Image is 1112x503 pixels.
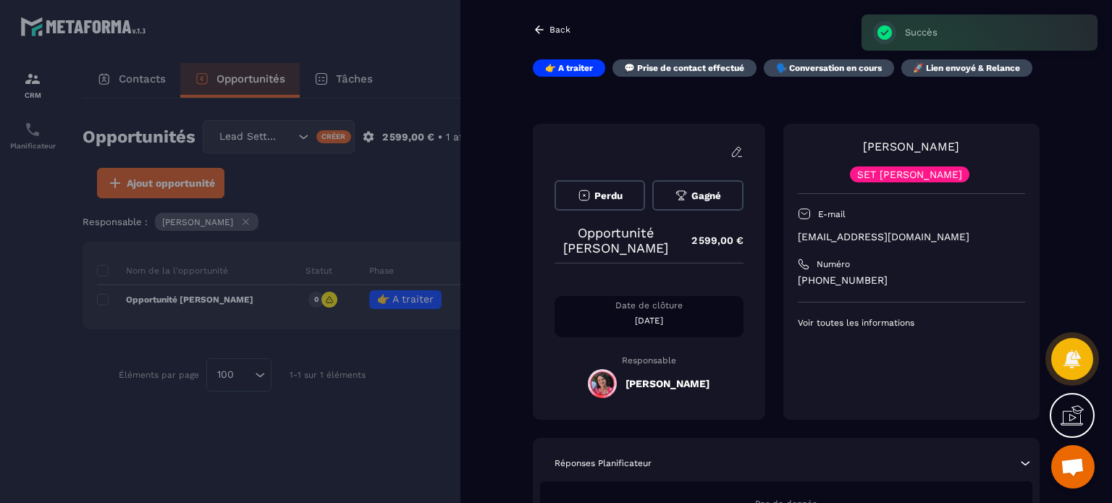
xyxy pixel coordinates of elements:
[555,355,744,365] p: Responsable
[555,225,677,255] p: Opportunité [PERSON_NAME]
[549,25,570,35] p: Back
[691,190,721,201] span: Gagné
[798,230,1025,244] p: [EMAIL_ADDRESS][DOMAIN_NAME]
[594,190,623,201] span: Perdu
[913,62,1020,74] p: 🚀 Lien envoyé & Relance
[863,140,959,153] a: [PERSON_NAME]
[625,378,709,389] h5: [PERSON_NAME]
[545,62,593,74] p: 👉 A traiter
[555,315,744,326] p: [DATE]
[818,208,846,220] p: E-mail
[817,258,850,270] p: Numéro
[1051,445,1095,489] div: Ouvrir le chat
[555,180,645,211] button: Perdu
[798,317,1025,329] p: Voir toutes les informations
[677,227,744,255] p: 2 599,00 €
[624,62,744,74] p: 💬 Prise de contact effectué
[776,62,882,74] p: 🗣️ Conversation en cours
[798,274,1025,287] p: [PHONE_NUMBER]
[555,457,652,469] p: Réponses Planificateur
[857,169,962,179] p: SET [PERSON_NAME]
[555,300,744,311] p: Date de clôture
[652,180,743,211] button: Gagné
